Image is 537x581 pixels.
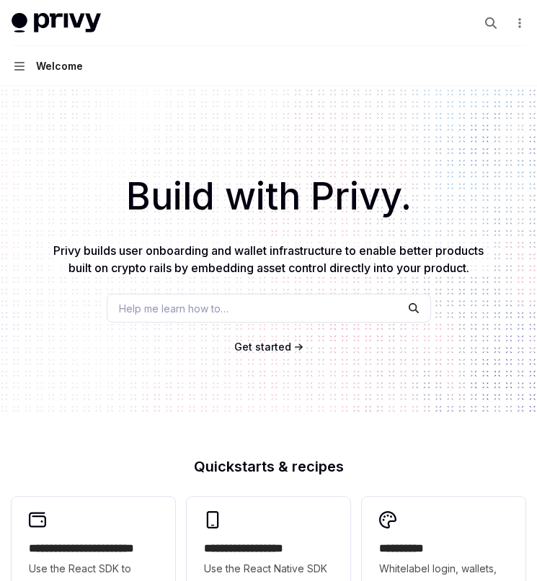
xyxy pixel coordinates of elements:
button: Open search [479,12,502,35]
span: Help me learn how to… [119,301,228,316]
span: Get started [234,341,291,353]
h1: Build with Privy. [23,168,514,225]
h2: Quickstarts & recipes [12,459,525,474]
img: light logo [12,13,101,33]
span: Privy builds user onboarding and wallet infrastructure to enable better products built on crypto ... [53,243,484,275]
div: Welcome [36,58,83,75]
button: More actions [511,13,525,33]
a: Get started [234,340,291,354]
